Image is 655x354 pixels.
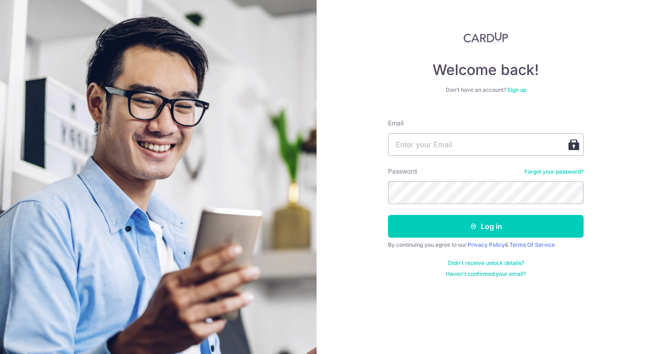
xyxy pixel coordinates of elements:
[446,270,526,278] a: Haven't confirmed your email?
[509,241,555,248] a: Terms Of Service
[524,168,584,175] a: Forgot your password?
[464,32,508,43] img: CardUp Logo
[388,215,584,238] button: Log in
[468,241,505,248] a: Privacy Policy
[448,259,524,267] a: Didn't receive unlock details?
[388,167,417,176] label: Password
[388,133,584,156] input: Enter your Email
[388,61,584,79] h4: Welcome back!
[388,241,584,249] div: By continuing you agree to our &
[388,119,403,128] label: Email
[388,86,584,94] div: Don’t have an account?
[507,86,526,93] a: Sign up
